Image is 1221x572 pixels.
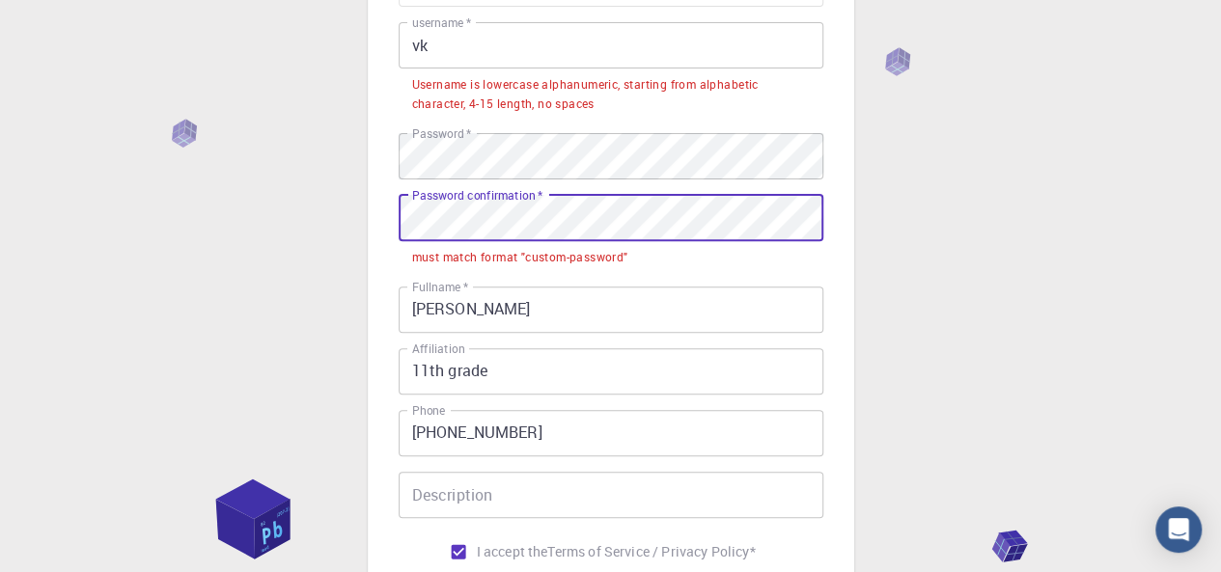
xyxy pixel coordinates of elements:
div: Open Intercom Messenger [1155,506,1202,553]
div: must match format "custom-password" [412,248,628,267]
label: Affiliation [412,340,464,357]
label: Password [412,125,471,142]
label: Fullname [412,279,468,295]
label: username [412,14,471,31]
label: Password confirmation [412,187,542,204]
p: Terms of Service / Privacy Policy * [547,542,755,561]
label: Phone [412,402,445,419]
div: Username is lowercase alphanumeric, starting from alphabetic character, 4-15 length, no spaces [412,75,810,114]
a: Terms of Service / Privacy Policy* [547,542,755,561]
span: I accept the [477,542,548,561]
